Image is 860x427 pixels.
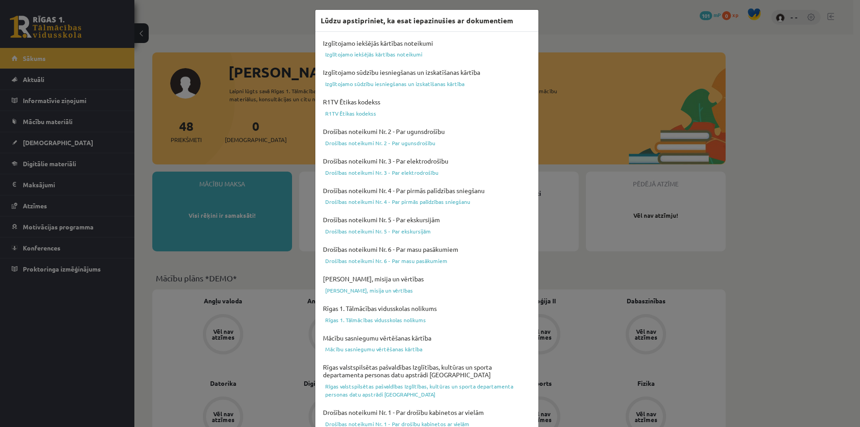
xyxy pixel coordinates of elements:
h4: R1TV Ētikas kodekss [321,96,533,108]
h4: Izglītojamo sūdzību iesniegšanas un izskatīšanas kārtība [321,66,533,78]
a: Drošības noteikumi Nr. 5 - Par ekskursijām [321,226,533,237]
a: Drošības noteikumi Nr. 3 - Par elektrodrošību [321,167,533,178]
h4: Rīgas valstspilsētas pašvaldības Izglītības, kultūras un sporta departamenta personas datu apstrā... [321,361,533,381]
a: Rīgas valstspilsētas pašvaldības Izglītības, kultūras un sporta departamenta personas datu apstrā... [321,381,533,400]
h4: Mācību sasniegumu vērtēšanas kārtība [321,332,533,344]
a: [PERSON_NAME], misija un vērtības [321,285,533,296]
h4: Drošības noteikumi Nr. 4 - Par pirmās palīdzības sniegšanu [321,185,533,197]
h4: Drošības noteikumi Nr. 2 - Par ugunsdrošību [321,125,533,138]
a: Izglītojamo iekšējās kārtības noteikumi [321,49,533,60]
h4: Drošības noteikumi Nr. 6 - Par masu pasākumiem [321,243,533,255]
a: Drošības noteikumi Nr. 2 - Par ugunsdrošību [321,138,533,148]
a: Rīgas 1. Tālmācības vidusskolas nolikums [321,315,533,325]
a: Mācību sasniegumu vērtēšanas kārtība [321,344,533,354]
h4: Drošības noteikumi Nr. 3 - Par elektrodrošību [321,155,533,167]
h4: Rīgas 1. Tālmācības vidusskolas nolikums [321,302,533,315]
a: R1TV Ētikas kodekss [321,108,533,119]
h4: [PERSON_NAME], misija un vērtības [321,273,533,285]
h4: Drošības noteikumi Nr. 5 - Par ekskursijām [321,214,533,226]
a: Izglītojamo sūdzību iesniegšanas un izskatīšanas kārtība [321,78,533,89]
a: Drošības noteikumi Nr. 6 - Par masu pasākumiem [321,255,533,266]
h4: Drošības noteikumi Nr. 1 - Par drošību kabinetos ar vielām [321,406,533,418]
h4: Izglītojamo iekšējās kārtības noteikumi [321,37,533,49]
h3: Lūdzu apstipriniet, ka esat iepazinušies ar dokumentiem [321,15,513,26]
a: Drošības noteikumi Nr. 4 - Par pirmās palīdzības sniegšanu [321,196,533,207]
